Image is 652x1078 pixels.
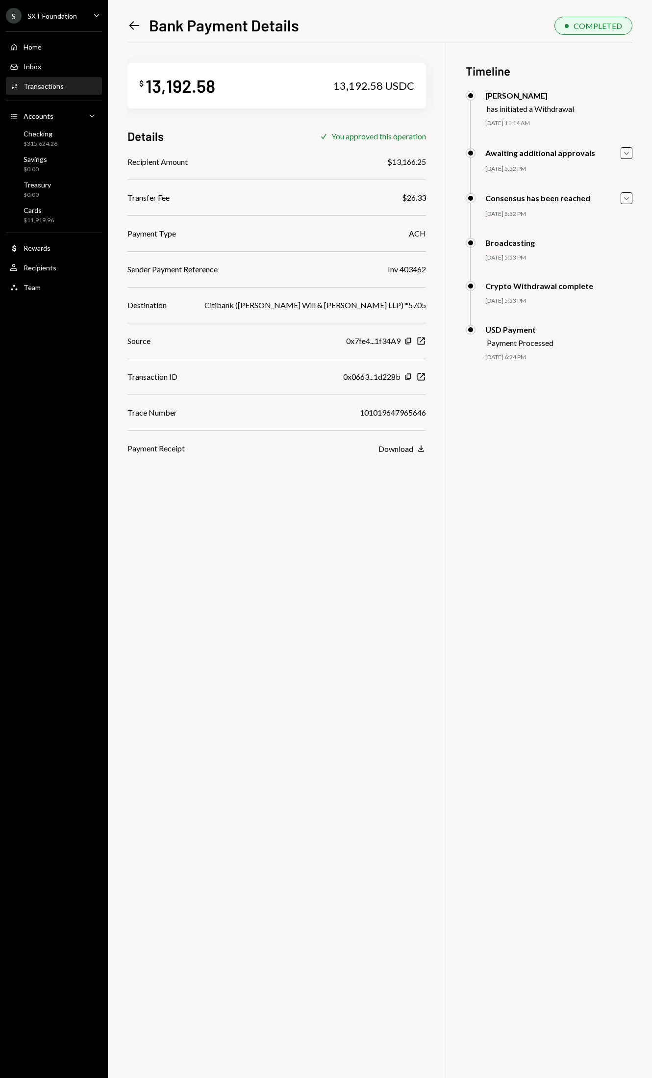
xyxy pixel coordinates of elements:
div: Inbox [24,62,41,71]
div: COMPLETED [574,21,622,30]
div: $26.33 [402,192,426,204]
div: $13,166.25 [387,156,426,168]
div: Rewards [24,244,50,252]
div: ACH [409,228,426,239]
div: Awaiting additional approvals [485,148,595,158]
div: Destination [127,299,167,311]
div: You approved this operation [331,131,426,141]
h1: Bank Payment Details [149,15,299,35]
div: [DATE] 6:24 PM [485,353,633,362]
div: Cards [24,206,54,214]
div: Payment Receipt [127,443,185,454]
a: Checking$315,624.26 [6,127,102,150]
div: Recipient Amount [127,156,188,168]
h3: Timeline [466,63,633,79]
div: SXT Foundation [27,12,77,20]
button: Download [378,444,426,454]
div: [DATE] 5:53 PM [485,297,633,305]
a: Team [6,278,102,296]
div: Payment Type [127,228,176,239]
div: Citibank ([PERSON_NAME] Will & [PERSON_NAME] LLP) *5705 [204,299,426,311]
div: [DATE] 5:53 PM [485,254,633,262]
div: has initiated a Withdrawal [487,104,574,113]
a: Treasury$0.00 [6,178,102,201]
div: Accounts [24,112,53,120]
a: Recipients [6,259,102,276]
div: Savings [24,155,47,163]
div: Recipients [24,263,56,272]
div: 0x7fe4...1f34A9 [346,335,401,347]
div: Source [127,335,150,347]
div: Checking [24,130,57,138]
div: Team [24,283,41,291]
div: $ [139,79,144,88]
div: Inv 403462 [388,263,426,275]
a: Savings$0.00 [6,152,102,176]
div: Download [378,444,413,453]
div: $0.00 [24,165,47,174]
div: Home [24,43,42,51]
div: [DATE] 11:14 AM [485,119,633,128]
div: Transaction ID [127,371,177,383]
a: Home [6,38,102,55]
div: Transfer Fee [127,192,170,204]
a: Inbox [6,57,102,75]
div: Treasury [24,181,51,189]
div: $11,919.96 [24,216,54,225]
div: [PERSON_NAME] [485,91,574,100]
a: Cards$11,919.96 [6,203,102,227]
a: Transactions [6,77,102,95]
div: Crypto Withdrawal complete [485,281,593,290]
div: Broadcasting [485,238,535,247]
div: Transactions [24,82,64,90]
div: USD Payment [485,325,553,334]
div: Trace Number [127,407,177,419]
h3: Details [127,128,164,144]
a: Rewards [6,239,102,257]
div: $315,624.26 [24,140,57,148]
div: 101019647965646 [360,407,426,419]
a: Accounts [6,107,102,125]
div: [DATE] 5:52 PM [485,165,633,173]
div: Consensus has been reached [485,193,590,203]
div: $0.00 [24,191,51,199]
div: 13,192.58 USDC [333,79,414,93]
div: S [6,8,22,24]
div: 0x0663...1d228b [343,371,401,383]
div: Sender Payment Reference [127,263,218,275]
div: [DATE] 5:52 PM [485,210,633,218]
div: Payment Processed [487,338,553,347]
div: 13,192.58 [146,75,215,97]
